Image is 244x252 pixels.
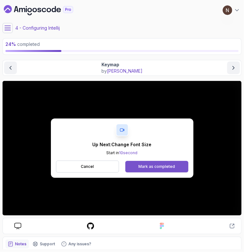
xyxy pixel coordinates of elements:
p: 4 - Configuring Intellij [15,25,60,31]
iframe: 5 - Keymap [3,81,241,215]
p: Notes [15,241,26,247]
button: Cancel [56,161,119,173]
button: user profile image [222,5,240,15]
button: previous content [4,61,17,74]
button: Support button [30,240,58,248]
button: notes button [5,240,29,248]
p: Cancel [81,164,94,169]
span: 24 % [5,41,16,47]
a: course repo [81,222,100,230]
button: Feedback button [59,240,94,248]
button: next content [227,61,240,74]
p: Start in [93,150,152,155]
a: course slides [9,223,26,229]
span: 10 second [119,150,138,155]
a: Dashboard [4,5,88,15]
img: user profile image [223,5,232,15]
p: by [101,68,143,74]
p: Any issues? [68,241,91,247]
div: Mark as completed [138,164,175,169]
p: Support [40,241,55,247]
p: Keymap [101,61,143,68]
span: completed [5,41,40,47]
p: Up Next: Change Font Size [93,141,152,148]
span: [PERSON_NAME] [107,68,143,74]
button: Mark as completed [125,161,188,172]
